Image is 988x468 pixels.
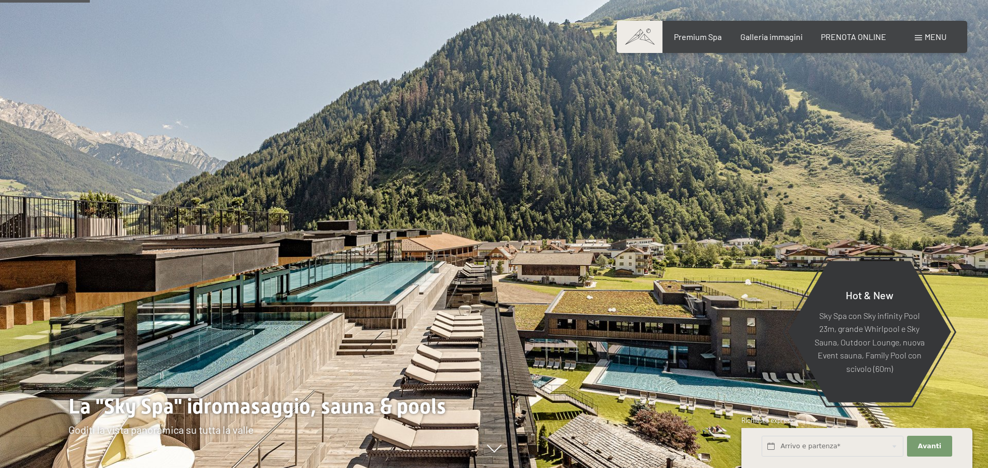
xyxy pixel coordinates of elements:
[846,288,894,301] span: Hot & New
[787,260,952,403] a: Hot & New Sky Spa con Sky infinity Pool 23m, grande Whirlpool e Sky Sauna, Outdoor Lounge, nuova ...
[813,309,926,375] p: Sky Spa con Sky infinity Pool 23m, grande Whirlpool e Sky Sauna, Outdoor Lounge, nuova Event saun...
[740,32,803,42] a: Galleria immagini
[821,32,886,42] a: PRENOTA ONLINE
[925,32,946,42] span: Menu
[674,32,722,42] a: Premium Spa
[741,416,793,424] span: Richiesta express
[907,436,952,457] button: Avanti
[918,442,941,451] span: Avanti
